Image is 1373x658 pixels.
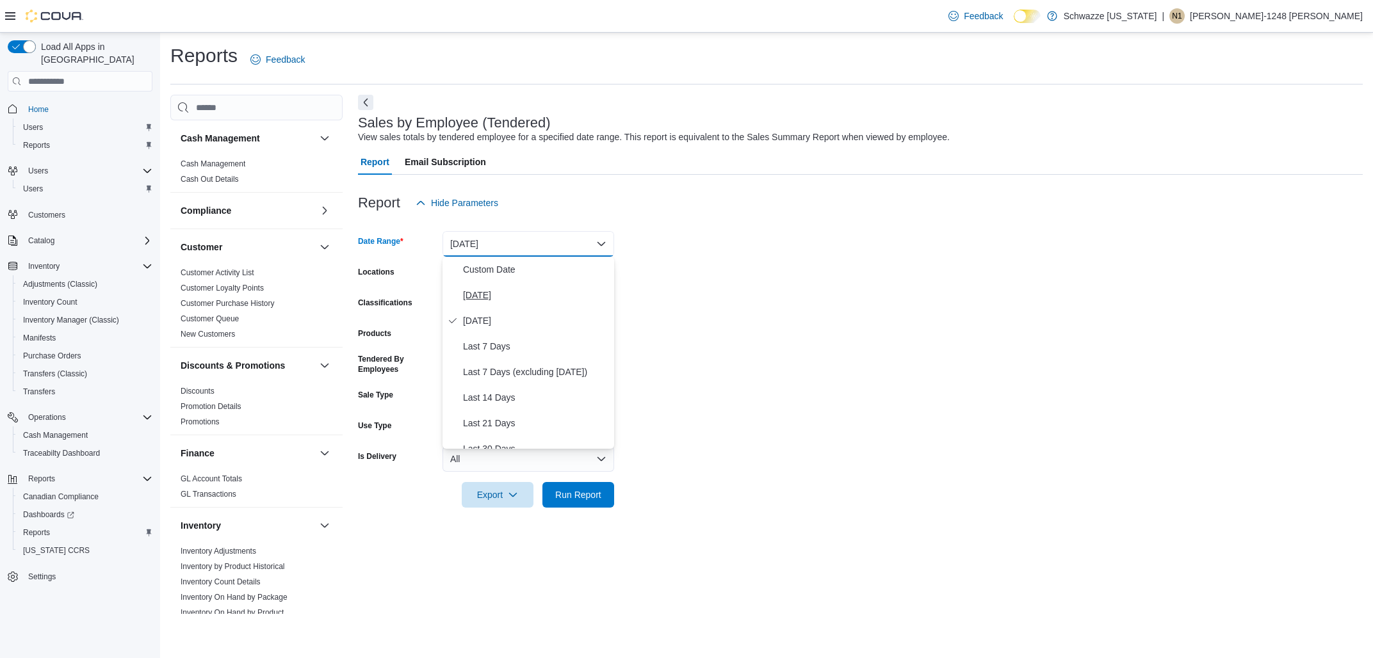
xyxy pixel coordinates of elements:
[23,259,152,274] span: Inventory
[317,358,332,373] button: Discounts & Promotions
[1014,23,1014,24] span: Dark Mode
[181,562,285,571] a: Inventory by Product Historical
[23,233,152,248] span: Catalog
[181,608,284,617] a: Inventory On Hand by Product
[3,99,158,118] button: Home
[23,315,119,325] span: Inventory Manager (Classic)
[358,451,396,461] label: Is Delivery
[358,267,394,277] label: Locations
[469,482,526,508] span: Export
[13,444,158,462] button: Traceabilty Dashboard
[18,120,48,135] a: Users
[13,488,158,506] button: Canadian Compliance
[181,546,256,556] span: Inventory Adjustments
[964,10,1003,22] span: Feedback
[3,162,158,180] button: Users
[23,448,100,458] span: Traceabilty Dashboard
[443,446,614,472] button: All
[28,412,66,422] span: Operations
[23,233,60,248] button: Catalog
[181,592,288,602] span: Inventory On Hand by Package
[181,298,275,309] span: Customer Purchase History
[13,383,158,401] button: Transfers
[170,43,238,68] h1: Reports
[3,257,158,275] button: Inventory
[23,430,88,440] span: Cash Management
[28,474,55,484] span: Reports
[405,149,486,175] span: Email Subscription
[542,482,614,508] button: Run Report
[181,519,314,532] button: Inventory
[358,390,393,400] label: Sale Type
[170,471,343,507] div: Finance
[181,490,236,499] a: GL Transactions
[18,181,152,197] span: Users
[181,284,264,293] a: Customer Loyalty Points
[18,120,152,135] span: Users
[18,428,93,443] a: Cash Management
[181,204,231,217] h3: Compliance
[358,195,400,211] h3: Report
[358,115,551,131] h3: Sales by Employee (Tendered)
[181,417,220,426] a: Promotions
[181,268,254,277] a: Customer Activity List
[181,593,288,602] a: Inventory On Hand by Package
[13,180,158,198] button: Users
[1169,8,1185,24] div: Neil-1248 Garcia
[181,204,314,217] button: Compliance
[18,507,79,522] a: Dashboards
[181,132,314,145] button: Cash Management
[181,401,241,412] span: Promotion Details
[18,294,152,310] span: Inventory Count
[317,445,332,461] button: Finance
[358,95,373,110] button: Next
[181,132,260,145] h3: Cash Management
[18,384,152,399] span: Transfers
[23,184,43,194] span: Users
[18,489,104,504] a: Canadian Compliance
[443,257,614,449] div: Select listbox
[18,445,152,461] span: Traceabilty Dashboard
[463,441,609,456] span: Last 30 Days
[23,510,74,520] span: Dashboards
[18,489,152,504] span: Canadian Compliance
[181,268,254,278] span: Customer Activity List
[181,474,242,484] span: GL Account Totals
[463,415,609,431] span: Last 21 Days
[13,524,158,542] button: Reports
[18,366,92,381] a: Transfers (Classic)
[181,174,239,184] span: Cash Out Details
[181,314,239,324] span: Customer Queue
[23,140,50,150] span: Reports
[181,359,285,372] h3: Discounts & Promotions
[181,519,221,532] h3: Inventory
[181,417,220,427] span: Promotions
[36,40,152,66] span: Load All Apps in [GEOGRAPHIC_DATA]
[23,102,54,117] a: Home
[23,410,152,425] span: Operations
[23,568,152,584] span: Settings
[18,384,60,399] a: Transfers
[1064,8,1157,24] p: Schwazze [US_STATE]
[26,10,83,22] img: Cova
[181,447,314,460] button: Finance
[18,330,61,346] a: Manifests
[18,277,152,292] span: Adjustments (Classic)
[181,386,215,396] span: Discounts
[317,239,332,255] button: Customer
[23,279,97,289] span: Adjustments (Classic)
[181,561,285,572] span: Inventory by Product Historical
[317,203,332,218] button: Compliance
[13,347,158,365] button: Purchase Orders
[18,525,55,540] a: Reports
[23,259,65,274] button: Inventory
[462,482,533,508] button: Export
[3,567,158,586] button: Settings
[18,543,95,558] a: [US_STATE] CCRS
[181,299,275,308] a: Customer Purchase History
[18,138,152,153] span: Reports
[245,47,310,72] a: Feedback
[28,572,56,582] span: Settings
[181,159,245,169] span: Cash Management
[1190,8,1363,24] p: [PERSON_NAME]-1248 [PERSON_NAME]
